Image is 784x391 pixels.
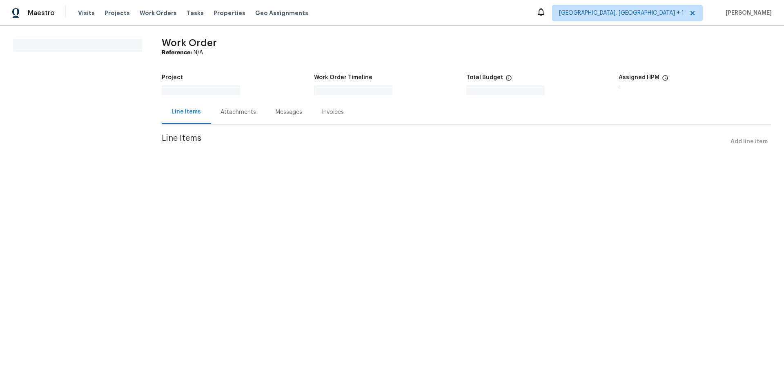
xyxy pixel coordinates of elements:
span: The total cost of line items that have been proposed by Opendoor. This sum includes line items th... [506,75,512,85]
h5: Assigned HPM [619,75,659,80]
span: The hpm assigned to this work order. [662,75,668,85]
span: Tasks [187,10,204,16]
span: Work Order [162,38,217,48]
span: [GEOGRAPHIC_DATA], [GEOGRAPHIC_DATA] + 1 [559,9,684,17]
div: Attachments [220,108,256,116]
span: Maestro [28,9,55,17]
span: Geo Assignments [255,9,308,17]
span: Visits [78,9,95,17]
span: Properties [214,9,245,17]
div: - [619,85,771,91]
span: Projects [105,9,130,17]
div: Messages [276,108,302,116]
h5: Work Order Timeline [314,75,372,80]
h5: Project [162,75,183,80]
b: Reference: [162,50,192,56]
span: Line Items [162,134,727,149]
div: Line Items [171,108,201,116]
h5: Total Budget [466,75,503,80]
div: Invoices [322,108,344,116]
div: N/A [162,49,771,57]
span: [PERSON_NAME] [722,9,772,17]
span: Work Orders [140,9,177,17]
